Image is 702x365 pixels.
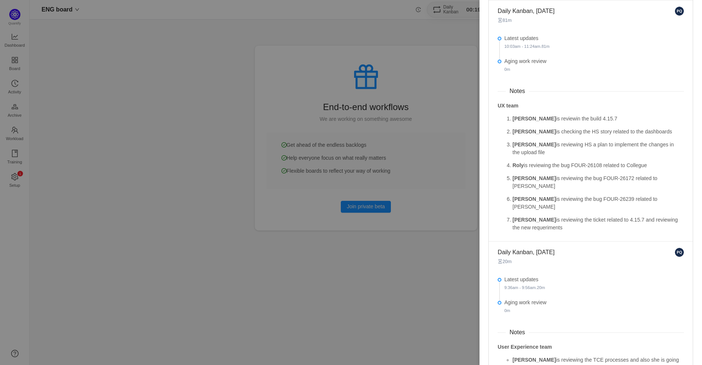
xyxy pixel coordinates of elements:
[513,142,556,147] strong: [PERSON_NAME]
[513,175,684,190] p: is reviewing the bug FOUR-26172 related to [PERSON_NAME]
[504,67,510,72] small: 0m
[504,44,550,49] small: 81m
[498,103,518,109] strong: UX team
[513,129,556,135] strong: [PERSON_NAME]
[513,196,556,202] strong: [PERSON_NAME]
[506,87,529,96] span: Notes
[513,357,556,363] strong: [PERSON_NAME]
[513,162,684,169] p: is reviewing the bug FOUR-26108 related to Collegue
[504,308,510,313] small: 0m
[498,17,512,23] small: 81m
[675,248,684,257] img: PQ
[504,285,545,290] small: 20m
[513,216,684,232] p: is reviewing the ticket related to 4.15.7 and reviewing the new requeriments
[504,34,684,50] div: Latest updates
[504,299,684,316] div: Aging work review
[513,217,556,223] strong: [PERSON_NAME]
[504,276,684,291] div: Latest updates
[498,259,502,264] i: icon: hourglass
[513,175,556,181] strong: [PERSON_NAME]
[513,116,556,122] strong: [PERSON_NAME]
[513,115,684,123] p: is reviewin the build 4.15.7
[533,8,555,14] span: , [DATE]
[506,328,529,337] span: Notes
[513,128,684,136] p: is checking the HS story related to the dashboards
[513,162,524,168] strong: Roly
[504,57,684,75] div: Aging work review
[513,141,684,156] p: is reviewing HS a plan to implement the changes in the upload file
[498,7,555,16] span: Daily Kanban
[498,344,552,350] strong: User Experience team
[498,18,502,23] i: icon: hourglass
[533,249,555,255] span: , [DATE]
[504,44,541,49] span: 10:03am - 11:24am.
[675,7,684,16] img: PQ
[504,285,537,290] span: 9:36am - 9:56am.
[498,248,555,257] span: Daily Kanban
[498,259,512,264] small: 20m
[513,195,684,211] p: is reviewing the bug FOUR-26239 related to [PERSON_NAME]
